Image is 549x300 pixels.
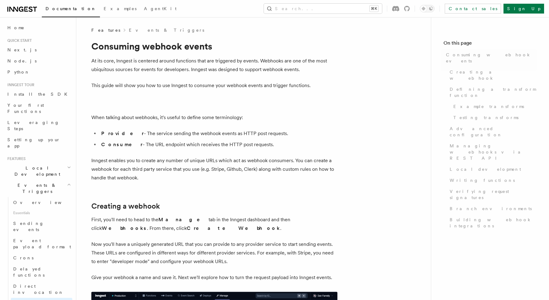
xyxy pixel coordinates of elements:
[144,6,177,11] span: AgentKit
[91,81,337,90] p: This guide will show you how to use Inngest to consume your webhook events and trigger functions.
[7,47,37,52] span: Next.js
[11,197,72,208] a: Overview
[451,101,537,112] a: Example transforms
[447,140,537,164] a: Managing webhooks via REST API
[444,49,537,66] a: Consuming webhook events
[91,113,337,122] p: When talking about webhooks, it's useful to define some terminology:
[453,114,519,121] span: Testing transforms
[140,2,180,17] a: AgentKit
[451,112,537,123] a: Testing transforms
[91,273,337,282] p: Give your webhook a name and save it. Next we'll explore how to turn the request payload into Inn...
[446,52,537,64] span: Consuming webhook events
[5,22,72,33] a: Home
[447,186,537,203] a: Verifying request signatures
[13,266,45,278] span: Delayed functions
[91,215,337,233] p: First, you'll need to head to the tab in the Inngest dashboard and then click . From there, click .
[5,55,72,66] a: Node.js
[102,225,147,231] strong: Webhooks
[13,238,71,249] span: Event payload format
[7,120,59,131] span: Leveraging Steps
[11,218,72,235] a: Sending events
[187,225,280,231] strong: Create Webhook
[5,117,72,134] a: Leveraging Steps
[13,255,34,260] span: Crons
[447,66,537,84] a: Creating a webhook
[7,103,44,114] span: Your first Functions
[91,27,120,33] span: Features
[5,180,72,197] button: Events & Triggers
[104,6,137,11] span: Examples
[450,69,537,81] span: Creating a webhook
[91,41,337,52] h1: Consuming webhook events
[5,89,72,100] a: Install the SDK
[5,182,67,194] span: Events & Triggers
[91,156,337,182] p: Inngest enables you to create any number of unique URLs which act as webhook consumers. You can c...
[264,4,382,14] button: Search...⌘K
[5,38,32,43] span: Quick start
[11,208,72,218] span: Essentials
[447,203,537,214] a: Branch environments
[99,140,337,149] li: - The URL endpoint which receives the HTTP post requests.
[450,217,537,229] span: Building webhook integrations
[11,252,72,263] a: Crons
[450,206,532,212] span: Branch environments
[99,129,337,138] li: - The service sending the webhook events as HTTP post requests.
[13,200,77,205] span: Overview
[503,4,544,14] a: Sign Up
[447,84,537,101] a: Defining a transform function
[7,58,37,63] span: Node.js
[5,100,72,117] a: Your first Functions
[370,6,378,12] kbd: ⌘K
[450,177,515,183] span: Writing functions
[11,263,72,281] a: Delayed functions
[5,66,72,78] a: Python
[91,240,337,266] p: Now you'll have a uniquely generated URL that you can provide to any provider service to start se...
[100,2,140,17] a: Examples
[5,162,72,180] button: Local Development
[91,202,160,210] a: Creating a webhook
[5,134,72,151] a: Setting up your app
[444,39,537,49] h4: On this page
[11,281,72,298] a: Direct invocation
[7,70,30,74] span: Python
[46,6,96,11] span: Documentation
[158,217,209,222] strong: Manage
[5,44,72,55] a: Next.js
[42,2,100,17] a: Documentation
[447,123,537,140] a: Advanced configuration
[445,4,501,14] a: Contact sales
[129,27,204,33] a: Events & Triggers
[453,103,524,110] span: Example transforms
[13,284,64,295] span: Direct invocation
[450,143,537,161] span: Managing webhooks via REST API
[5,165,67,177] span: Local Development
[91,57,337,74] p: At its core, Inngest is centered around functions that are triggered by events. Webhooks are one ...
[5,82,34,87] span: Inngest tour
[450,166,521,172] span: Local development
[420,5,435,12] button: Toggle dark mode
[450,86,537,98] span: Defining a transform function
[13,221,44,232] span: Sending events
[447,214,537,231] a: Building webhook integrations
[101,142,143,147] strong: Consumer
[450,188,537,201] span: Verifying request signatures
[11,235,72,252] a: Event payload format
[5,156,26,161] span: Features
[7,137,60,148] span: Setting up your app
[7,92,71,97] span: Install the SDK
[101,130,144,136] strong: Provider
[7,25,25,31] span: Home
[450,126,537,138] span: Advanced configuration
[447,175,537,186] a: Writing functions
[447,164,537,175] a: Local development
